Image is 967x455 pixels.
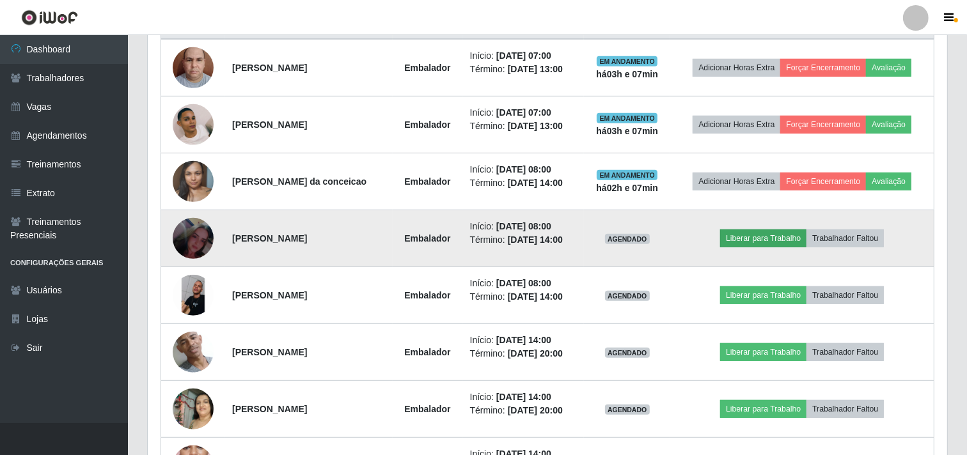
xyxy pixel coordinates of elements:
[806,400,884,418] button: Trabalhador Faltou
[720,286,806,304] button: Liberar para Trabalho
[232,404,307,414] strong: [PERSON_NAME]
[404,63,450,73] strong: Embalador
[508,348,563,359] time: [DATE] 20:00
[232,347,307,357] strong: [PERSON_NAME]
[596,69,658,79] strong: há 03 h e 07 min
[596,183,658,193] strong: há 02 h e 07 min
[866,116,911,134] button: Avaliação
[404,233,450,243] strong: Embalador
[720,343,806,361] button: Liberar para Trabalho
[404,404,450,414] strong: Embalador
[508,291,563,302] time: [DATE] 14:00
[693,173,780,190] button: Adicionar Horas Extra
[780,59,866,77] button: Forçar Encerramento
[496,107,551,118] time: [DATE] 07:00
[173,88,214,161] img: 1745585720704.jpeg
[470,404,576,417] li: Término:
[232,120,307,130] strong: [PERSON_NAME]
[21,10,78,26] img: CoreUI Logo
[597,170,657,180] span: EM ANDAMENTO
[173,307,214,397] img: 1703894885814.jpeg
[232,63,307,73] strong: [PERSON_NAME]
[470,63,576,76] li: Término:
[496,278,551,288] time: [DATE] 08:00
[496,164,551,174] time: [DATE] 08:00
[780,116,866,134] button: Forçar Encerramento
[806,229,884,247] button: Trabalhador Faltou
[693,59,780,77] button: Adicionar Horas Extra
[404,290,450,300] strong: Embalador
[470,390,576,404] li: Início:
[596,126,658,136] strong: há 03 h e 07 min
[173,136,214,227] img: 1752311945610.jpeg
[508,64,563,74] time: [DATE] 13:00
[470,49,576,63] li: Início:
[508,121,563,131] time: [DATE] 13:00
[173,382,214,436] img: 1707916036047.jpeg
[720,229,806,247] button: Liberar para Trabalho
[173,40,214,95] img: 1708352184116.jpeg
[470,290,576,304] li: Término:
[508,235,563,245] time: [DATE] 14:00
[720,400,806,418] button: Liberar para Trabalho
[866,173,911,190] button: Avaliação
[232,290,307,300] strong: [PERSON_NAME]
[496,221,551,231] time: [DATE] 08:00
[806,343,884,361] button: Trabalhador Faltou
[496,335,551,345] time: [DATE] 14:00
[470,347,576,360] li: Término:
[173,275,214,316] img: 1753549849185.jpeg
[605,348,650,358] span: AGENDADO
[693,116,780,134] button: Adicionar Horas Extra
[470,163,576,176] li: Início:
[605,234,650,244] span: AGENDADO
[597,56,657,66] span: EM ANDAMENTO
[470,277,576,290] li: Início:
[605,291,650,301] span: AGENDADO
[470,220,576,233] li: Início:
[470,106,576,120] li: Início:
[496,392,551,402] time: [DATE] 14:00
[404,347,450,357] strong: Embalador
[508,405,563,415] time: [DATE] 20:00
[232,233,307,243] strong: [PERSON_NAME]
[404,176,450,187] strong: Embalador
[597,113,657,123] span: EM ANDAMENTO
[605,405,650,415] span: AGENDADO
[232,176,366,187] strong: [PERSON_NAME] da conceicao
[780,173,866,190] button: Forçar Encerramento
[470,233,576,247] li: Término:
[508,178,563,188] time: [DATE] 14:00
[173,202,214,275] img: 1750085775570.jpeg
[470,334,576,347] li: Início:
[470,176,576,190] li: Término:
[806,286,884,304] button: Trabalhador Faltou
[404,120,450,130] strong: Embalador
[866,59,911,77] button: Avaliação
[470,120,576,133] li: Término:
[496,50,551,61] time: [DATE] 07:00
